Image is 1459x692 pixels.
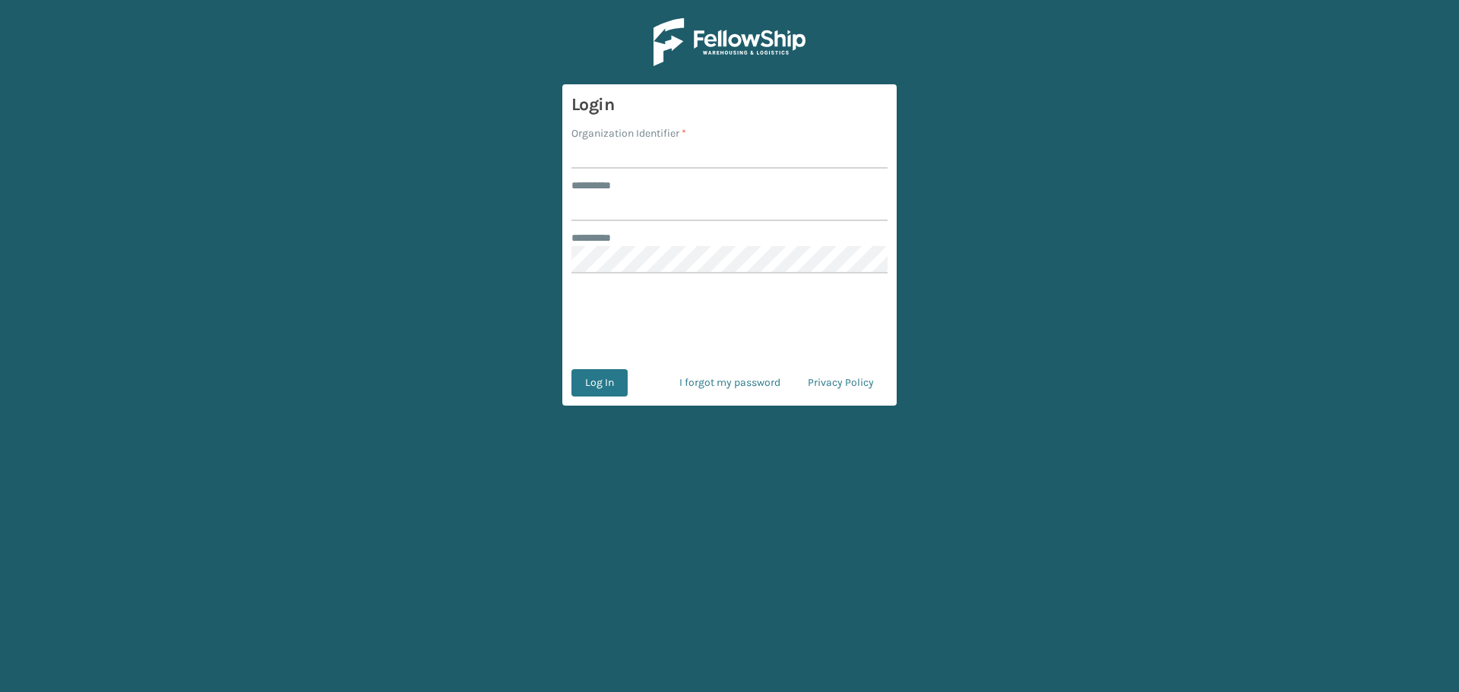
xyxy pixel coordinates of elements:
img: Logo [654,18,805,66]
a: I forgot my password [666,369,794,397]
label: Organization Identifier [571,125,686,141]
button: Log In [571,369,628,397]
h3: Login [571,93,888,116]
iframe: reCAPTCHA [614,292,845,351]
a: Privacy Policy [794,369,888,397]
